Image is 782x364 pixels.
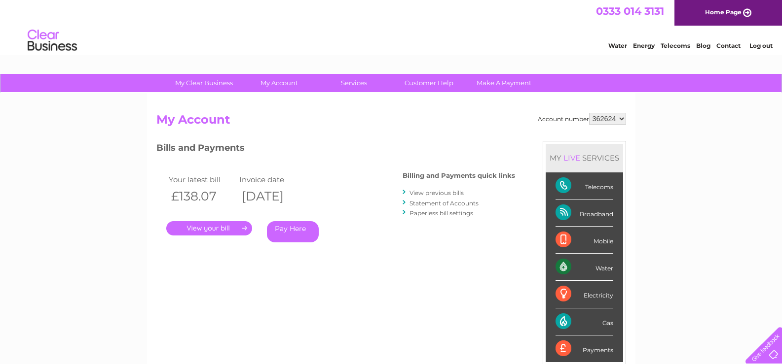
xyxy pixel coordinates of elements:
div: Clear Business is a trading name of Verastar Limited (registered in [GEOGRAPHIC_DATA] No. 3667643... [158,5,625,48]
a: Blog [696,42,710,49]
h2: My Account [156,113,626,132]
td: Invoice date [237,173,308,186]
td: Your latest bill [166,173,237,186]
a: Customer Help [388,74,470,92]
div: Gas [556,308,613,335]
a: Water [608,42,627,49]
div: Telecoms [556,172,613,199]
a: Statement of Accounts [410,199,479,207]
div: LIVE [561,153,582,163]
a: Energy [633,42,655,49]
div: Water [556,254,613,281]
th: £138.07 [166,186,237,206]
a: Log out [749,42,773,49]
a: . [166,221,252,235]
a: Telecoms [661,42,690,49]
h3: Bills and Payments [156,141,515,158]
a: View previous bills [410,189,464,197]
a: 0333 014 3131 [596,5,664,17]
a: Pay Here [267,221,319,242]
div: Account number [538,113,626,125]
a: Paperless bill settings [410,209,473,217]
th: [DATE] [237,186,308,206]
div: Payments [556,335,613,362]
a: Services [313,74,395,92]
img: logo.png [27,26,77,56]
div: Electricity [556,281,613,308]
a: My Clear Business [163,74,245,92]
a: Make A Payment [463,74,545,92]
div: Mobile [556,227,613,254]
a: My Account [238,74,320,92]
a: Contact [716,42,741,49]
div: Broadband [556,199,613,227]
h4: Billing and Payments quick links [403,172,515,179]
div: MY SERVICES [546,144,623,172]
